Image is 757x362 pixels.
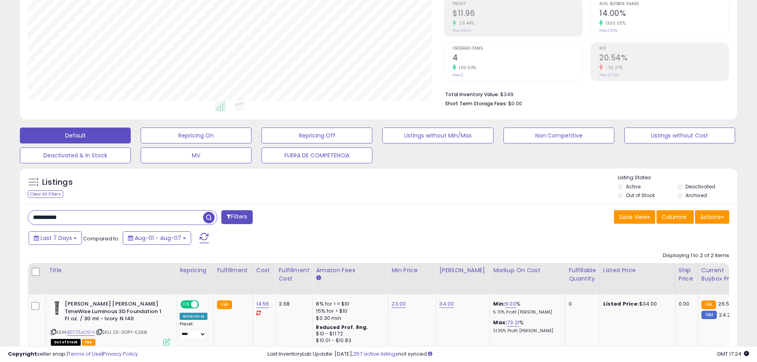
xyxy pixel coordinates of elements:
[316,266,385,275] div: Amazon Fees
[445,91,499,98] b: Total Inventory Value:
[569,300,593,308] div: 0
[685,192,707,199] label: Archived
[391,300,406,308] a: 23.00
[508,100,522,107] span: $0.00
[493,319,559,334] div: %
[490,263,565,294] th: The percentage added to the cost of goods (COGS) that forms the calculator for Min & Max prices.
[445,100,507,107] b: Short Term Storage Fees:
[279,266,309,283] div: Fulfillment Cost
[123,231,191,245] button: Aug-01 - Aug-07
[662,213,687,221] span: Columns
[618,174,737,182] p: Listing States:
[493,310,559,315] p: 5.70% Profit [PERSON_NAME]
[718,300,732,308] span: 26.57
[599,46,729,51] span: ROI
[8,350,37,358] strong: Copyright
[505,300,516,308] a: 9.00
[135,234,181,242] span: Aug-01 - Aug-07
[256,266,272,275] div: Cost
[51,300,170,345] div: ASIN:
[493,300,559,315] div: %
[456,65,476,71] small: 100.00%
[180,321,207,339] div: Preset:
[695,210,729,224] button: Actions
[141,128,252,143] button: Repricing On
[96,329,147,335] span: | SKU: 2S-0DPY-E268
[507,319,519,327] a: 73.21
[603,300,639,308] b: Listed Price:
[603,266,672,275] div: Listed Price
[599,73,619,77] small: Prev: 31.73%
[503,128,614,143] button: Non Competitive
[717,350,749,358] span: 2025-08-17 17:24 GMT
[599,2,729,6] span: Avg. Buybox Share
[453,28,471,33] small: Prev: $9.24
[42,177,73,188] h5: Listings
[316,331,382,337] div: $10 - $11.72
[29,231,82,245] button: Last 7 Days
[180,266,210,275] div: Repricing
[261,128,372,143] button: Repricing Off
[603,20,625,26] small: 1300.00%
[456,20,474,26] small: 29.44%
[453,9,582,19] h2: $11.96
[316,337,382,344] div: $10.01 - $10.83
[41,234,72,242] span: Last 7 Days
[439,266,486,275] div: [PERSON_NAME]
[599,9,729,19] h2: 14.00%
[626,183,641,190] label: Active
[453,73,463,77] small: Prev: 2
[391,266,432,275] div: Min Price
[217,300,232,309] small: FBA
[20,128,131,143] button: Default
[316,308,382,315] div: 15% for > $10
[49,266,173,275] div: Title
[316,315,382,322] div: $0.30 min
[626,192,655,199] label: Out of Stock
[603,300,669,308] div: $34.00
[180,313,207,320] div: Amazon AI
[316,324,368,331] b: Reduced Prof. Rng.
[83,235,120,242] span: Compared to:
[279,300,306,308] div: 3.68
[603,65,623,71] small: -35.27%
[353,350,398,358] a: 257 active listings
[493,328,559,334] p: 31.35% Profit [PERSON_NAME]
[439,300,454,308] a: 34.00
[685,183,715,190] label: Deactivated
[8,350,138,358] div: seller snap | |
[445,89,723,99] li: $349
[68,350,102,358] a: Terms of Use
[663,252,729,259] div: Displaying 1 to 2 of 2 items
[679,300,692,308] div: 0.00
[20,147,131,163] button: Deactivated & In Stock
[719,311,734,319] span: 24.22
[181,301,191,308] span: ON
[701,311,717,319] small: FBM
[261,147,372,163] button: FUERA DE COMPETENCIA
[65,300,161,325] b: [PERSON_NAME] [PERSON_NAME] TimeWise Luminous 3D Foundation 1 Fl oz. / 30 ml - Ivory N 140
[701,266,742,283] div: Current Buybox Price
[493,266,562,275] div: Markup on Cost
[679,266,695,283] div: Ship Price
[493,319,507,326] b: Max:
[316,275,321,282] small: Amazon Fees.
[217,266,249,275] div: Fulfillment
[382,128,493,143] button: Listings without Min/Max
[453,53,582,64] h2: 4
[599,28,617,33] small: Prev: 1.00%
[103,350,138,358] a: Privacy Policy
[656,210,694,224] button: Columns
[569,266,596,283] div: Fulfillable Quantity
[453,46,582,51] span: Ordered Items
[141,147,252,163] button: MV
[267,350,749,358] div: Last InventoryLab Update: [DATE], not synced.
[67,329,95,336] a: B07Z5JCN74
[316,300,382,308] div: 8% for <= $10
[624,128,735,143] button: Listings without Cost
[493,300,505,308] b: Min:
[256,300,269,308] a: 14.56
[221,210,252,224] button: Filters
[51,300,63,316] img: 315+5g-n75L._SL40_.jpg
[701,300,716,309] small: FBA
